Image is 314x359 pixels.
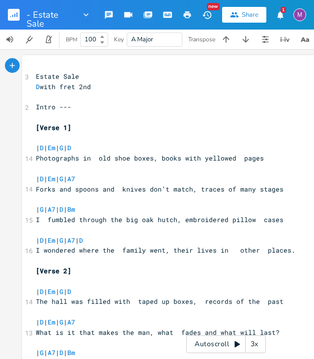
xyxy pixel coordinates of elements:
button: New [197,6,217,24]
span: [Verse 1] [36,123,71,132]
span: Forks and spoons and knives don’t match, traces of many stages [36,185,284,194]
span: Em [48,143,56,152]
span: | | | | [36,318,75,326]
button: M [293,3,306,26]
span: - Estate Sale [27,10,77,19]
span: G [59,318,63,326]
div: Share [242,10,258,19]
span: | | | | [36,143,71,152]
span: Em [48,318,56,326]
span: A7 [67,174,75,183]
span: D [59,348,63,357]
span: D [36,82,40,91]
span: D [40,143,44,152]
span: D [40,287,44,296]
span: D [67,143,71,152]
span: D [79,236,83,245]
div: Key [114,36,124,42]
div: BPM [66,37,77,42]
span: | | | | [36,287,75,296]
span: Bm [67,348,75,357]
span: D [40,174,44,183]
span: Em [48,174,56,183]
span: with fret 2nd [36,82,91,91]
span: D [40,236,44,245]
div: New [207,3,220,10]
span: G [40,205,44,214]
span: D [59,205,63,214]
span: Em [48,287,56,296]
span: G [59,174,63,183]
span: What is it that makes the man, what fades and what will last? [36,328,280,337]
span: Em [48,236,56,245]
span: A7 [48,205,56,214]
span: Photographs in old shoe boxes, books with yellowed pages [36,154,264,163]
div: 1 [281,7,286,13]
span: G [59,143,63,152]
span: Estate Sale [36,72,79,81]
span: [Verse 2] [36,266,71,275]
span: A7 [67,318,75,326]
div: Transpose [188,36,215,42]
span: A7 [48,348,56,357]
span: Intro --- [36,102,71,111]
span: D [40,318,44,326]
span: I fumbled through the big oak hutch, embroidered pillow cases [36,215,284,224]
span: | | | | [36,205,79,214]
span: | | | | [36,174,158,183]
span: The hall was filled with taped up boxes, records of the past [36,297,284,306]
span: D [67,287,71,296]
div: 3x [246,335,263,353]
span: A Major [131,35,153,44]
span: A7 [67,236,75,245]
span: | | | | [36,348,79,357]
span: G [40,348,44,357]
button: 1 [270,6,290,24]
div: Autoscroll [186,335,266,353]
span: Bm [67,205,75,214]
span: G [59,236,63,245]
div: melindameshad [293,8,306,21]
span: G [59,287,63,296]
span: I wondered where the family went, their lives in other places. [36,246,295,255]
button: Share [222,7,266,23]
span: | | | | | [36,236,83,245]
